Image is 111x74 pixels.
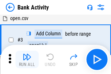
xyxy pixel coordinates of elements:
[23,52,31,61] img: Run All
[10,15,28,21] span: open.csv
[15,51,39,68] button: Run All
[17,37,23,43] span: # 3
[6,3,15,12] img: Back
[79,31,91,37] div: range
[65,31,78,37] div: before
[96,3,105,12] img: Settings menu
[69,52,78,61] img: Skip
[28,41,48,50] div: open!J:J
[62,51,85,68] button: Skip
[87,4,93,10] img: Support
[35,30,62,38] div: Add Column
[19,62,35,67] div: Run All
[69,62,78,67] div: Skip
[91,54,103,65] img: Main button
[17,4,49,11] div: Bank Activity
